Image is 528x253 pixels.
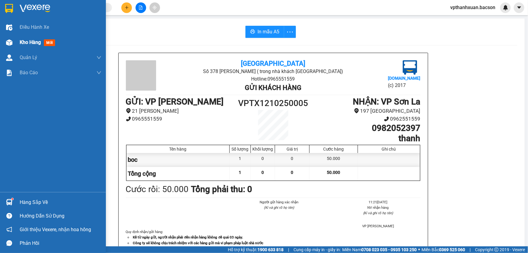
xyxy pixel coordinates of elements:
span: Báo cáo [20,69,38,76]
span: 50.000 [327,170,340,175]
img: warehouse-icon [6,39,12,46]
button: plus [121,2,132,13]
div: Phản hồi [20,239,101,248]
button: more [284,26,296,38]
div: Cước hàng [311,147,356,151]
button: aim [149,2,160,13]
button: printerIn mẫu A5 [245,26,284,38]
div: Tên hàng [128,147,228,151]
span: Miền Nam [342,246,417,253]
li: (c) 2017 [388,82,420,89]
div: Hướng dẫn sử dụng [20,211,101,221]
span: caret-down [517,5,522,10]
img: logo.jpg [403,60,417,75]
span: 1 [239,170,241,175]
span: | [470,246,471,253]
b: Gửi khách hàng [245,84,301,92]
div: Số lượng [231,147,249,151]
b: [GEOGRAPHIC_DATA] [241,60,305,67]
span: Quản Lý [20,54,37,61]
span: plus [125,5,129,10]
li: 197 [GEOGRAPHIC_DATA] [310,107,420,115]
span: mới [44,39,55,46]
h1: VPTX1210250005 [236,97,310,110]
div: 1 [230,153,251,167]
span: copyright [494,248,499,252]
h1: 0982052397 [310,123,420,133]
li: Hotline: 0965551559 [175,75,371,83]
span: | [288,246,289,253]
h1: thanh [310,133,420,144]
i: (Kí và ghi rõ họ tên) [264,205,294,210]
strong: Công ty sẽ không chịu trách nhiệm với các hàng gửi mà vi phạm pháp luật nhà nước [133,241,264,245]
strong: 0708 023 035 - 0935 103 250 [361,247,417,252]
img: icon-new-feature [503,5,508,10]
div: Ghi chú [359,147,418,151]
span: phone [384,116,389,122]
span: environment [126,108,131,113]
li: Số 378 [PERSON_NAME] ( trong nhà khách [GEOGRAPHIC_DATA]) [57,15,253,22]
li: Hotline: 0965551559 [57,22,253,30]
div: 0 [251,153,275,167]
span: 0 [291,170,294,175]
span: vpthanhxuan.bacson [445,4,500,11]
span: ⚪️ [418,248,420,251]
span: down [97,55,101,60]
span: more [284,28,296,36]
b: GỬI : VP [PERSON_NAME] [126,97,224,107]
span: In mẫu A5 [257,28,279,35]
span: Miền Bắc [421,246,465,253]
div: Cước rồi : 50.000 [126,183,189,196]
span: Cung cấp máy in - giấy in: [294,246,341,253]
span: printer [250,29,255,35]
span: 0 [262,170,264,175]
span: aim [152,5,157,10]
li: 11:21[DATE] [336,199,420,205]
span: notification [6,227,12,232]
b: Tổng phải thu: 0 [191,184,252,194]
span: Giới thiệu Vexere, nhận hoa hồng [20,226,91,233]
span: Điều hành xe [20,23,49,31]
img: solution-icon [6,70,12,76]
div: Giá trị [277,147,308,151]
span: environment [354,108,359,113]
li: Người gửi hàng xác nhận [237,199,321,205]
span: down [97,70,101,75]
strong: Kể từ ngày gửi, người nhận phải đến nhận hàng không để quá 03 ngày. [133,235,243,239]
img: warehouse-icon [6,24,12,31]
div: 50.000 [310,153,358,167]
img: logo-vxr [5,4,13,13]
b: [DOMAIN_NAME] [388,76,420,81]
img: warehouse-icon [6,55,12,61]
span: question-circle [6,213,12,219]
span: phone [126,116,131,122]
div: Hàng sắp về [20,198,101,207]
li: 0965551559 [126,115,236,123]
span: Hỗ trợ kỹ thuật: [228,246,284,253]
img: warehouse-icon [6,199,12,205]
button: file-add [136,2,146,13]
li: VP [PERSON_NAME] [336,223,420,229]
b: GỬI : VP [PERSON_NAME] [8,44,106,54]
li: 0962551559 [310,115,420,123]
li: Số 378 [PERSON_NAME] ( trong nhà khách [GEOGRAPHIC_DATA]) [175,68,371,75]
button: caret-down [514,2,524,13]
li: NV nhận hàng [336,205,420,210]
span: file-add [139,5,143,10]
span: Kho hàng [20,39,41,45]
strong: Khai thác nội dung, cân kiểm ( hàng giá trị cao) nhận theo thực tế hoá đơn ( nếu có). [133,246,263,251]
b: NHẬN : VP Sơn La [353,97,421,107]
span: Tổng cộng [128,170,156,177]
li: 21 [PERSON_NAME] [126,107,236,115]
div: Khối lượng [252,147,273,151]
i: (Kí và ghi rõ họ tên) [363,211,393,215]
div: boc [126,153,230,167]
strong: 0369 525 060 [439,247,465,252]
sup: 1 [11,198,13,200]
span: message [6,240,12,246]
div: 0 [275,153,310,167]
strong: 1900 633 818 [257,247,284,252]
